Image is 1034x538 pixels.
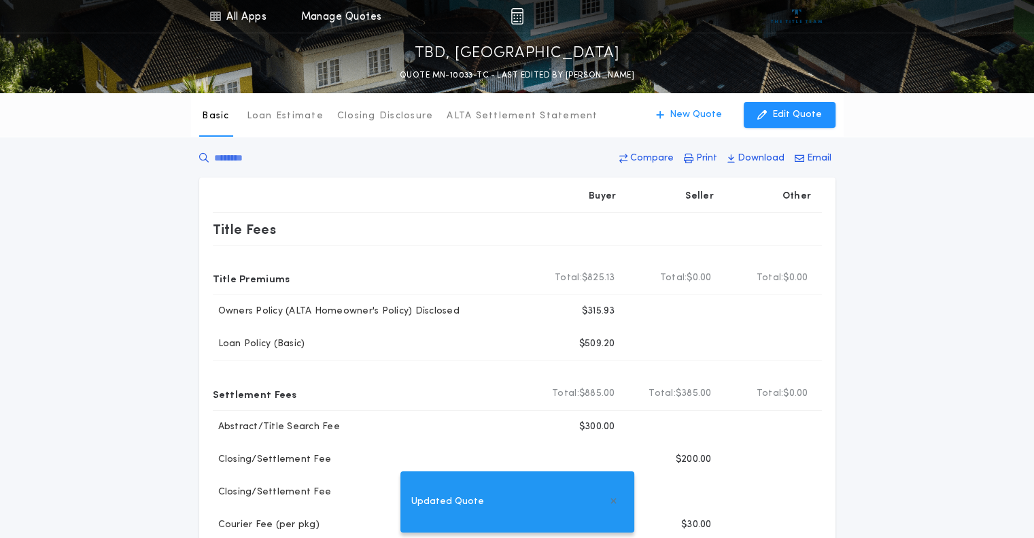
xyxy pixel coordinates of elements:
[744,102,835,128] button: Edit Quote
[447,110,598,123] p: ALTA Settlement Statement
[511,8,523,24] img: img
[411,494,484,509] span: Updated Quote
[642,102,736,128] button: New Quote
[589,190,616,203] p: Buyer
[670,108,722,122] p: New Quote
[685,190,714,203] p: Seller
[783,387,808,401] span: $0.00
[213,305,460,318] p: Owners Policy (ALTA Homeowner's Policy) Disclosed
[630,152,674,165] p: Compare
[579,420,615,434] p: $300.00
[202,110,229,123] p: Basic
[414,43,619,65] p: TBD, [GEOGRAPHIC_DATA]
[579,337,615,351] p: $509.20
[400,69,634,82] p: QUOTE MN-10033-TC - LAST EDITED BY [PERSON_NAME]
[213,420,340,434] p: Abstract/Title Search Fee
[213,218,277,240] p: Title Fees
[555,271,582,285] b: Total:
[807,152,831,165] p: Email
[552,387,579,401] b: Total:
[615,146,678,171] button: Compare
[771,10,822,23] img: vs-icon
[738,152,785,165] p: Download
[687,271,711,285] span: $0.00
[791,146,835,171] button: Email
[337,110,434,123] p: Closing Disclosure
[782,190,810,203] p: Other
[676,387,712,401] span: $385.00
[579,387,615,401] span: $885.00
[757,271,784,285] b: Total:
[772,108,822,122] p: Edit Quote
[213,337,305,351] p: Loan Policy (Basic)
[723,146,789,171] button: Download
[680,146,721,171] button: Print
[213,383,297,405] p: Settlement Fees
[649,387,676,401] b: Total:
[213,453,332,467] p: Closing/Settlement Fee
[660,271,687,285] b: Total:
[696,152,717,165] p: Print
[582,271,615,285] span: $825.13
[783,271,808,285] span: $0.00
[247,110,324,123] p: Loan Estimate
[582,305,615,318] p: $315.93
[676,453,712,467] p: $200.00
[213,267,290,289] p: Title Premiums
[757,387,784,401] b: Total:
